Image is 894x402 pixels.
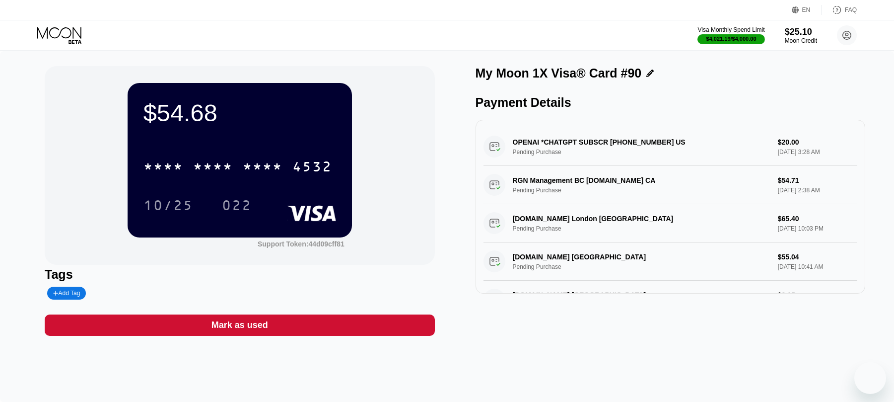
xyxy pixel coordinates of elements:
div: Add Tag [53,290,80,297]
div: 022 [222,199,252,215]
div: Visa Monthly Spend Limit [697,26,764,33]
div: $4,021.19 / $4,000.00 [706,36,756,42]
div: 022 [214,193,259,218]
div: Mark as used [211,320,268,331]
div: $25.10 [785,27,817,37]
iframe: Button to launch messaging window [854,362,886,394]
div: $25.10Moon Credit [785,27,817,44]
div: 10/25 [136,193,201,218]
div: Moon Credit [785,37,817,44]
div: $54.68 [143,99,336,127]
div: Payment Details [476,95,865,110]
div: FAQ [845,6,857,13]
div: 4532 [292,160,332,176]
div: Visa Monthly Spend Limit$4,021.19/$4,000.00 [697,26,764,44]
div: Mark as used [45,315,434,336]
div: 10/25 [143,199,193,215]
div: Tags [45,267,434,282]
div: EN [802,6,811,13]
div: My Moon 1X Visa® Card #90 [476,66,642,80]
div: Add Tag [47,287,86,300]
div: EN [792,5,822,15]
div: Support Token: 44d09cff81 [258,240,344,248]
div: FAQ [822,5,857,15]
div: Support Token:44d09cff81 [258,240,344,248]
